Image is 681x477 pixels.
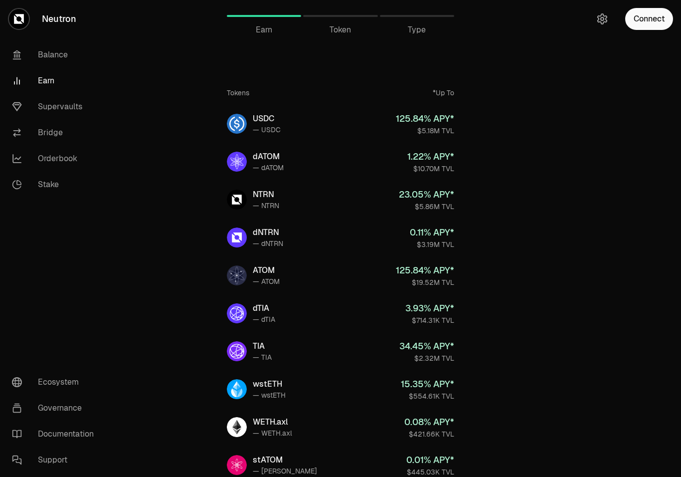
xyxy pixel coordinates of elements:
[253,302,275,314] div: dTIA
[253,264,280,276] div: ATOM
[4,395,108,421] a: Governance
[396,112,454,126] div: 125.84 % APY*
[227,88,249,98] div: Tokens
[4,94,108,120] a: Supervaults
[253,189,279,201] div: NTRN
[407,150,454,164] div: 1.22 % APY*
[410,239,454,249] div: $3.19M TVL
[408,24,426,36] span: Type
[227,417,247,437] img: WETH.axl
[219,409,462,445] a: WETH.axlWETH.axl— WETH.axl0.08% APY*$421.66K TVL
[401,391,454,401] div: $554.61K TVL
[253,163,284,173] div: — dATOM
[404,415,454,429] div: 0.08 % APY*
[253,340,272,352] div: TIA
[4,120,108,146] a: Bridge
[219,371,462,407] a: wstETHwstETH— wstETH15.35% APY*$554.61K TVL
[4,146,108,172] a: Orderbook
[227,190,247,210] img: NTRN
[227,341,247,361] img: TIA
[256,24,272,36] span: Earn
[219,295,462,331] a: dTIAdTIA— dTIA3.93% APY*$714.31K TVL
[227,114,247,134] img: USDC
[219,220,462,255] a: dNTRNdNTRN— dNTRN0.11% APY*$3.19M TVL
[227,4,301,28] a: Earn
[4,447,108,473] a: Support
[396,126,454,136] div: $5.18M TVL
[625,8,673,30] button: Connect
[219,106,462,142] a: USDCUSDC— USDC125.84% APY*$5.18M TVL
[4,172,108,198] a: Stake
[253,276,280,286] div: — ATOM
[253,428,292,438] div: — WETH.axl
[330,24,351,36] span: Token
[253,454,317,466] div: stATOM
[399,188,454,202] div: 23.05 % APY*
[219,144,462,180] a: dATOMdATOM— dATOM1.22% APY*$10.70M TVL
[253,390,286,400] div: — wstETH
[253,125,281,135] div: — USDC
[253,151,284,163] div: dATOM
[253,227,283,238] div: dNTRN
[227,455,247,475] img: stATOM
[399,353,454,363] div: $2.32M TVL
[396,277,454,287] div: $19.52M TVL
[253,201,279,211] div: — NTRN
[219,333,462,369] a: TIATIA— TIA34.45% APY*$2.32M TVL
[410,226,454,239] div: 0.11 % APY*
[4,68,108,94] a: Earn
[219,182,462,218] a: NTRNNTRN— NTRN23.05% APY*$5.86M TVL
[253,416,292,428] div: WETH.axl
[219,257,462,293] a: ATOMATOM— ATOM125.84% APY*$19.52M TVL
[253,352,272,362] div: — TIA
[253,314,275,324] div: — dTIA
[227,379,247,399] img: wstETH
[227,228,247,247] img: dNTRN
[227,152,247,172] img: dATOM
[253,466,317,476] div: — [PERSON_NAME]
[227,303,247,323] img: dTIA
[405,301,454,315] div: 3.93 % APY*
[396,263,454,277] div: 125.84 % APY*
[4,369,108,395] a: Ecosystem
[405,315,454,325] div: $714.31K TVL
[406,467,454,477] div: $445.03K TVL
[401,377,454,391] div: 15.35 % APY*
[399,339,454,353] div: 34.45 % APY*
[404,429,454,439] div: $421.66K TVL
[433,88,454,98] div: *Up To
[406,453,454,467] div: 0.01 % APY*
[399,202,454,212] div: $5.86M TVL
[4,42,108,68] a: Balance
[227,265,247,285] img: ATOM
[253,378,286,390] div: wstETH
[253,238,283,248] div: — dNTRN
[4,421,108,447] a: Documentation
[253,113,281,125] div: USDC
[407,164,454,174] div: $10.70M TVL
